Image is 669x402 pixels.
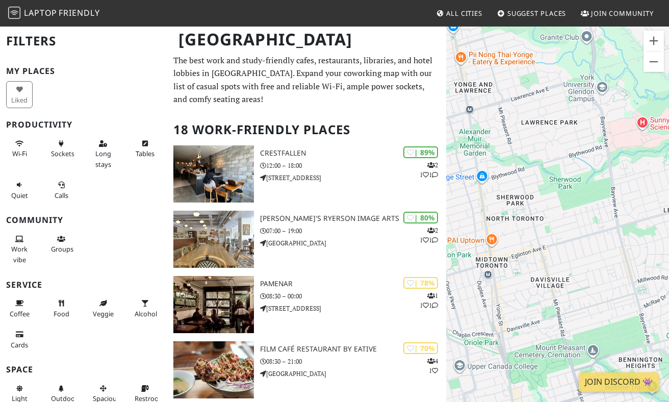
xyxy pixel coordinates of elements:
a: Balzac's Ryerson Image Arts | 80% 211 [PERSON_NAME]'s Ryerson Image Arts 07:00 – 19:00 [GEOGRAPHI... [167,211,446,268]
button: Coffee [6,295,33,322]
button: Cards [6,326,33,353]
button: Quiet [6,177,33,204]
span: Join Community [591,9,654,18]
span: Coffee [10,309,30,318]
span: People working [11,244,28,264]
a: Join Discord 👾 [579,372,659,392]
h1: [GEOGRAPHIC_DATA] [170,26,444,54]
h2: Filters [6,26,161,57]
button: Calls [48,177,74,204]
a: Join Community [577,4,658,22]
button: Veggie [90,295,116,322]
h3: Space [6,365,161,374]
h2: 18 Work-Friendly Places [173,114,440,145]
p: 2 1 1 [420,225,438,245]
span: Work-friendly tables [136,149,155,158]
div: | 80% [403,212,438,223]
span: Laptop [24,7,57,18]
button: Food [48,295,74,322]
button: Work vibe [6,231,33,268]
div: | 70% [403,342,438,354]
img: Pamenar [173,276,254,333]
span: Food [54,309,69,318]
img: Balzac's Ryerson Image Arts [173,211,254,268]
div: | 78% [403,277,438,289]
p: 2 1 1 [420,160,438,180]
a: Suggest Places [493,4,571,22]
h3: Productivity [6,120,161,130]
p: 1 1 1 [420,291,438,310]
h3: Service [6,280,161,290]
p: 08:30 – 21:00 [260,357,446,366]
p: [GEOGRAPHIC_DATA] [260,238,446,248]
img: LaptopFriendly [8,7,20,19]
div: | 89% [403,146,438,158]
span: All Cities [446,9,482,18]
p: [STREET_ADDRESS] [260,173,446,183]
span: Long stays [95,149,111,168]
h3: My Places [6,66,161,76]
button: Tables [132,135,158,162]
img: Crestfallen [173,145,254,203]
span: Group tables [51,244,73,254]
h3: Crestfallen [260,149,446,158]
span: Friendly [59,7,99,18]
span: Stable Wi-Fi [12,149,27,158]
button: Sockets [48,135,74,162]
p: [STREET_ADDRESS] [260,304,446,313]
button: Zoom in [644,31,664,51]
h3: Film Café Restaurant by Eative [260,345,446,354]
span: Alcohol [135,309,157,318]
p: 07:00 – 19:00 [260,226,446,236]
p: 4 1 [427,356,438,375]
a: Film Café Restaurant by Eative | 70% 41 Film Café Restaurant by Eative 08:30 – 21:00 [GEOGRAPHIC_... [167,341,446,398]
img: Film Café Restaurant by Eative [173,341,254,398]
a: Crestfallen | 89% 211 Crestfallen 12:00 – 18:00 [STREET_ADDRESS] [167,145,446,203]
h3: [PERSON_NAME]'s Ryerson Image Arts [260,214,446,223]
p: [GEOGRAPHIC_DATA] [260,369,446,379]
button: Groups [48,231,74,258]
span: Credit cards [11,340,28,349]
span: Suggest Places [507,9,567,18]
p: 12:00 – 18:00 [260,161,446,170]
button: Alcohol [132,295,158,322]
p: The best work and study-friendly cafes, restaurants, libraries, and hotel lobbies in [GEOGRAPHIC_... [173,54,440,106]
h3: Community [6,215,161,225]
p: 08:30 – 00:00 [260,291,446,301]
a: LaptopFriendly LaptopFriendly [8,5,100,22]
button: Wi-Fi [6,135,33,162]
h3: Pamenar [260,280,446,288]
span: Quiet [11,191,28,200]
span: Video/audio calls [55,191,68,200]
span: Power sockets [51,149,74,158]
a: Pamenar | 78% 111 Pamenar 08:30 – 00:00 [STREET_ADDRESS] [167,276,446,333]
span: Veggie [93,309,114,318]
button: Zoom out [644,52,664,72]
a: All Cities [432,4,486,22]
button: Long stays [90,135,116,172]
